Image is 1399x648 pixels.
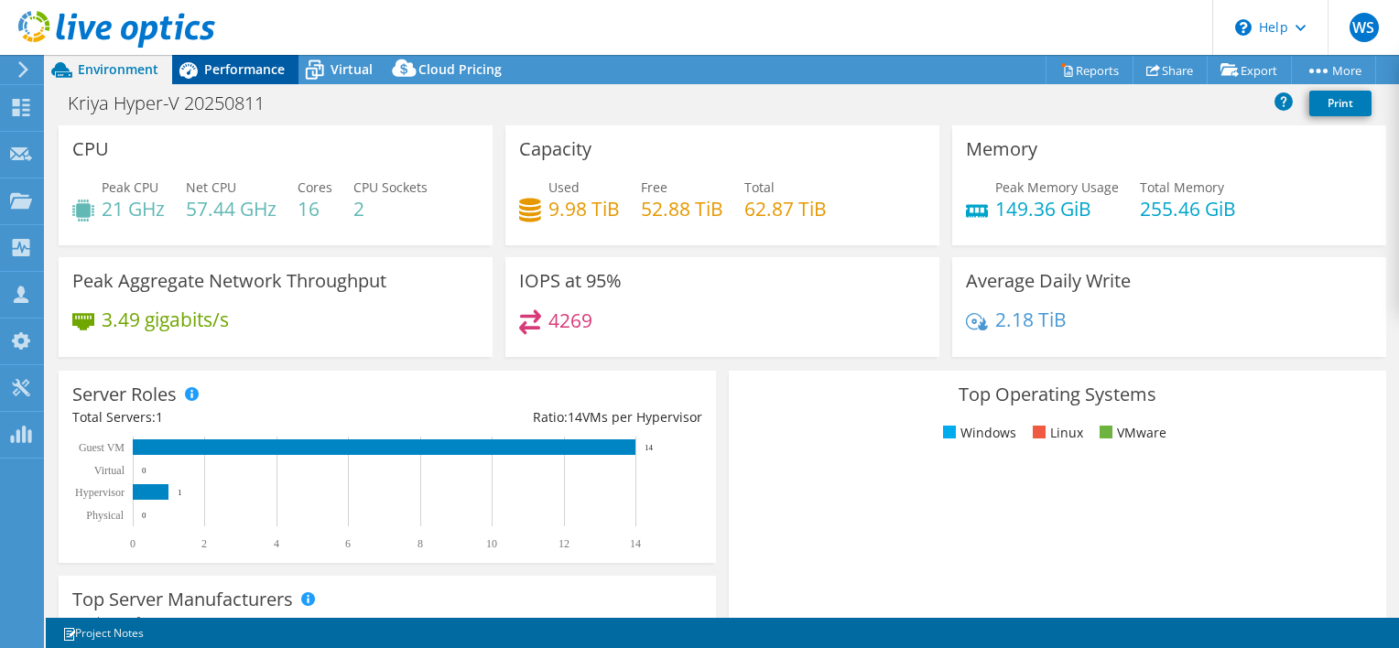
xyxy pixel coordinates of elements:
span: Net CPU [186,178,236,196]
h4: 255.46 GiB [1140,199,1236,219]
h3: Average Daily Write [966,271,1131,291]
span: 1 [190,613,197,631]
text: 10 [486,537,497,550]
a: Print [1309,91,1372,116]
text: Virtual [94,464,125,477]
text: Hypervisor [75,486,125,499]
h1: Kriya Hyper-V 20250811 [60,93,293,113]
span: 1 [156,408,163,426]
h4: 9.98 TiB [548,199,620,219]
a: Project Notes [49,621,157,644]
h3: Capacity [519,139,591,159]
a: Reports [1046,56,1133,84]
text: 14 [645,443,654,452]
svg: \n [1235,19,1252,36]
text: Physical [86,509,124,522]
text: 14 [630,537,641,550]
span: Cloud Pricing [418,60,502,78]
h4: 62.87 TiB [744,199,827,219]
h3: Top Server Manufacturers [72,589,293,610]
h4: 57.44 GHz [186,199,277,219]
h3: Peak Aggregate Network Throughput [72,271,386,291]
text: 6 [345,537,351,550]
text: Guest VM [79,441,125,454]
h3: CPU [72,139,109,159]
li: Linux [1028,423,1083,443]
span: CPU Sockets [353,178,428,196]
h4: 3.49 gigabits/s [102,309,229,329]
span: Used [548,178,580,196]
span: Cores [298,178,332,196]
h4: Total Manufacturers: [72,612,702,632]
span: Performance [204,60,285,78]
text: 2 [201,537,207,550]
text: 0 [142,466,146,475]
text: 4 [274,537,279,550]
h3: Memory [966,139,1037,159]
a: Export [1207,56,1292,84]
span: Environment [78,60,158,78]
text: 8 [418,537,423,550]
h4: 149.36 GiB [995,199,1119,219]
text: 1 [178,488,182,497]
text: 0 [142,511,146,520]
a: More [1291,56,1376,84]
span: Virtual [331,60,373,78]
span: Total Memory [1140,178,1224,196]
h4: 21 GHz [102,199,165,219]
li: VMware [1095,423,1166,443]
a: Share [1133,56,1208,84]
h4: 2 [353,199,428,219]
span: Free [641,178,667,196]
span: WS [1350,13,1379,42]
span: 14 [568,408,582,426]
text: 12 [559,537,569,550]
span: Total [744,178,775,196]
h4: 52.88 TiB [641,199,723,219]
text: 0 [130,537,136,550]
h3: Top Operating Systems [743,384,1372,405]
li: Windows [938,423,1016,443]
h4: 16 [298,199,332,219]
div: Total Servers: [72,407,387,427]
div: Ratio: VMs per Hypervisor [387,407,702,427]
h3: IOPS at 95% [519,271,622,291]
h3: Server Roles [72,384,177,405]
span: Peak CPU [102,178,158,196]
h4: 4269 [548,310,592,330]
h4: 2.18 TiB [995,309,1067,329]
span: Peak Memory Usage [995,178,1119,196]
